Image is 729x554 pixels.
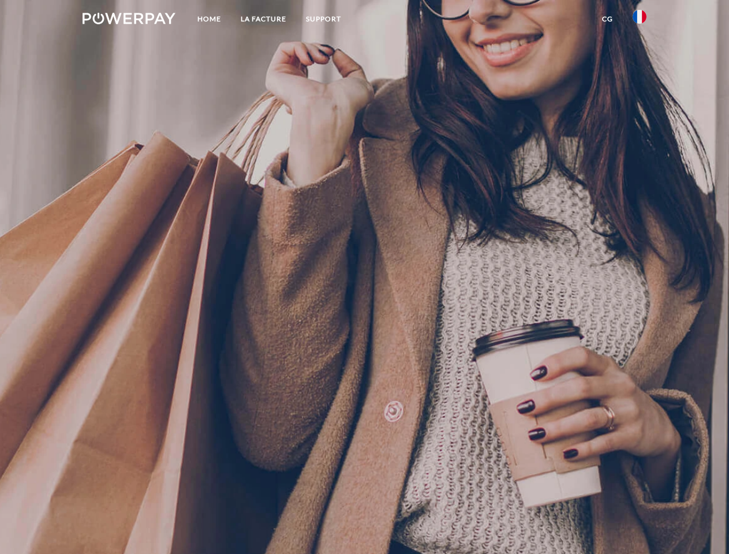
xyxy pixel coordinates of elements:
[592,9,623,29] a: CG
[188,9,231,29] a: Home
[296,9,351,29] a: Support
[83,13,175,24] img: logo-powerpay-white.svg
[231,9,296,29] a: LA FACTURE
[633,10,646,24] img: fr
